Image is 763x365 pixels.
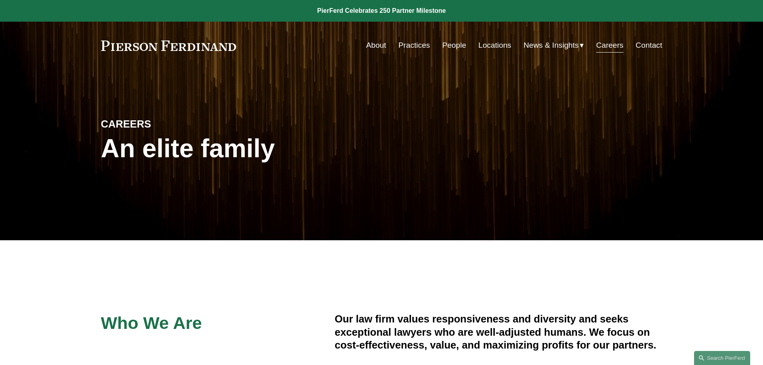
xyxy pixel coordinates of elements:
[101,313,202,333] span: Who We Are
[524,38,584,53] a: folder dropdown
[635,38,662,53] a: Contact
[101,134,382,163] h1: An elite family
[366,38,386,53] a: About
[524,39,579,53] span: News & Insights
[596,38,623,53] a: Careers
[399,38,430,53] a: Practices
[101,118,241,130] h4: CAREERS
[335,312,662,351] h4: Our law firm values responsiveness and diversity and seeks exceptional lawyers who are well-adjus...
[694,351,750,365] a: Search this site
[478,38,511,53] a: Locations
[442,38,466,53] a: People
